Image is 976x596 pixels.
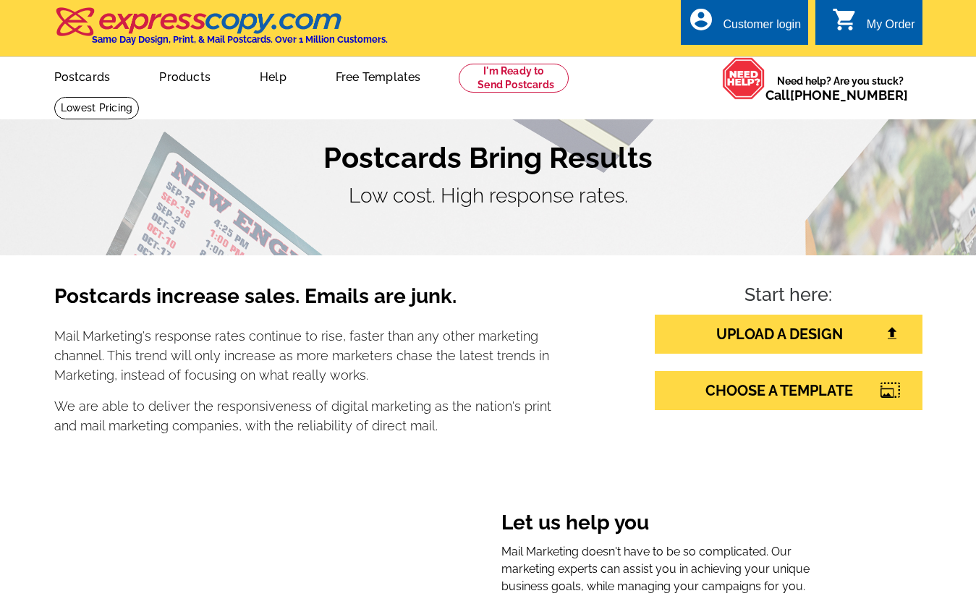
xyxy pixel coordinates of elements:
a: Same Day Design, Print, & Mail Postcards. Over 1 Million Customers. [54,17,388,45]
h4: Same Day Design, Print, & Mail Postcards. Over 1 Million Customers. [92,34,388,45]
a: Help [237,59,310,93]
img: help [722,57,765,100]
i: shopping_cart [832,7,858,33]
a: [PHONE_NUMBER] [790,88,908,103]
p: Mail Marketing's response rates continue to rise, faster than any other marketing channel. This t... [54,326,552,385]
a: shopping_cart My Order [832,16,915,34]
a: Postcards [31,59,134,93]
h3: Postcards increase sales. Emails are junk. [54,284,552,320]
h4: Start here: [655,284,922,309]
div: Customer login [723,18,801,38]
a: UPLOAD A DESIGN [655,315,922,354]
h3: Let us help you [501,511,825,538]
a: Free Templates [313,59,444,93]
a: CHOOSE A TEMPLATE [655,371,922,410]
a: Products [136,59,234,93]
div: My Order [867,18,915,38]
span: Call [765,88,908,103]
span: Need help? Are you stuck? [765,74,915,103]
p: We are able to deliver the responsiveness of digital marketing as the nation's print and mail mar... [54,396,552,435]
h1: Postcards Bring Results [54,140,922,175]
i: account_circle [688,7,714,33]
a: account_circle Customer login [688,16,801,34]
p: Low cost. High response rates. [54,181,922,211]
